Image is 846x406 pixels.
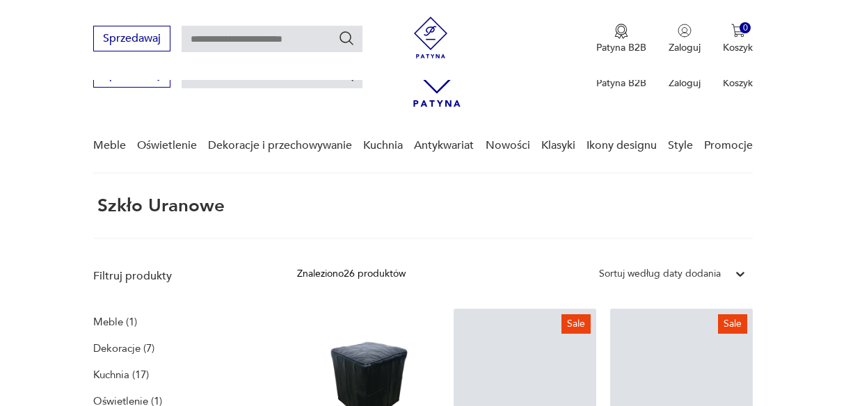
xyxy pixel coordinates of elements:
[137,119,197,172] a: Oświetlenie
[93,312,137,332] a: Meble (1)
[669,41,701,54] p: Zaloguj
[338,30,355,47] button: Szukaj
[586,119,657,172] a: Ikony designu
[704,119,753,172] a: Promocje
[93,196,225,216] h1: szkło uranowe
[678,24,692,38] img: Ikonka użytkownika
[723,76,753,90] p: Koszyk
[93,71,170,81] a: Sprzedawaj
[541,119,575,172] a: Klasyki
[93,119,126,172] a: Meble
[93,339,154,358] a: Dekoracje (7)
[669,24,701,54] button: Zaloguj
[596,76,646,90] p: Patyna B2B
[363,119,403,172] a: Kuchnia
[93,365,149,384] a: Kuchnia (17)
[486,119,530,172] a: Nowości
[669,76,701,90] p: Zaloguj
[723,24,753,54] button: 0Koszyk
[596,24,646,54] a: Ikona medaluPatyna B2B
[614,24,628,39] img: Ikona medalu
[731,24,745,38] img: Ikona koszyka
[297,266,406,282] div: Znaleziono 26 produktów
[414,119,474,172] a: Antykwariat
[668,119,693,172] a: Style
[93,268,264,284] p: Filtruj produkty
[596,41,646,54] p: Patyna B2B
[599,266,721,282] div: Sortuj według daty dodania
[410,17,452,58] img: Patyna - sklep z meblami i dekoracjami vintage
[93,26,170,51] button: Sprzedawaj
[723,41,753,54] p: Koszyk
[596,24,646,54] button: Patyna B2B
[93,35,170,44] a: Sprzedawaj
[740,22,751,34] div: 0
[208,119,352,172] a: Dekoracje i przechowywanie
